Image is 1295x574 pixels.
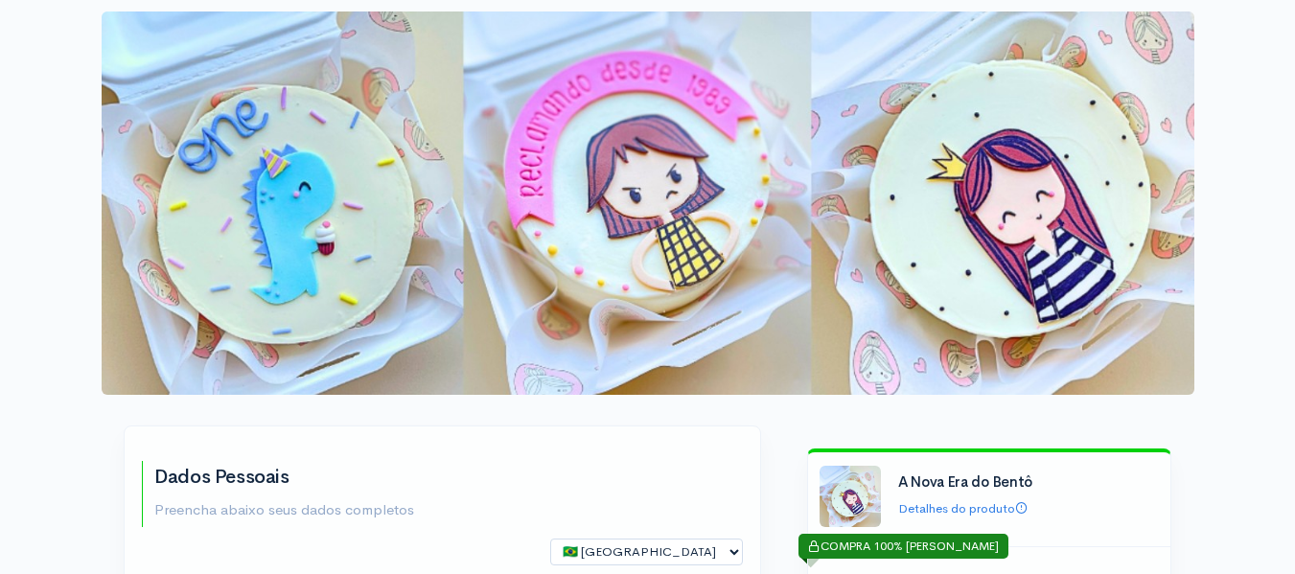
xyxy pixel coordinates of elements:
h2: Dados Pessoais [154,467,414,488]
div: COMPRA 100% [PERSON_NAME] [798,534,1008,559]
a: Detalhes do produto [898,500,1028,517]
img: %C3%8Dcone%20Creatorsland.jpg [820,466,881,527]
p: Preencha abaixo seus dados completos [154,499,414,521]
h4: A Nova Era do Bentô [898,474,1153,491]
img: ... [102,11,1194,395]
